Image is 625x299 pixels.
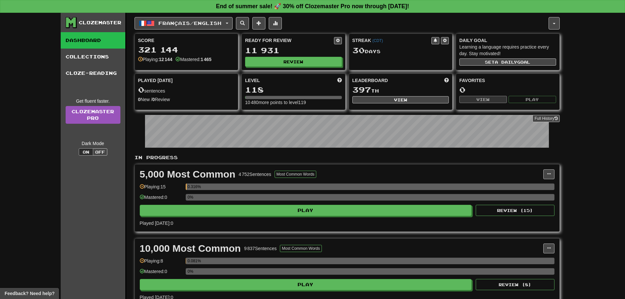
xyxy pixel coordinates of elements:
[140,244,241,253] div: 10,000 Most Common
[245,99,342,106] div: 10 480 more points to level 119
[372,38,383,43] a: (CDT)
[200,57,211,62] strong: 1 465
[459,37,556,44] div: Daily Goal
[236,17,249,30] button: Search sentences
[138,46,235,54] div: 321 144
[459,77,556,84] div: Favorites
[138,37,235,44] div: Score
[138,85,144,94] span: 0
[216,3,409,10] strong: End of summer sale! 🚀 30% off Clozemaster Pro now through [DATE]!
[269,17,282,30] button: More stats
[459,44,556,57] div: Learning a language requires practice every day. Stay motivated!
[140,268,182,279] div: Mastered: 0
[495,60,517,64] span: a daily
[140,279,472,290] button: Play
[140,205,472,216] button: Play
[352,37,432,44] div: Streak
[476,279,554,290] button: Review (8)
[252,17,265,30] button: Add sentence to collection
[140,221,173,226] span: Played [DATE]: 0
[352,46,449,55] div: Day s
[140,169,236,179] div: 5,000 Most Common
[140,194,182,205] div: Mastered: 0
[352,86,449,94] div: th
[66,98,120,104] div: Get fluent faster.
[176,56,211,63] div: Mastered:
[532,115,559,122] button: Full History
[140,258,182,268] div: Playing: 8
[138,97,141,102] strong: 0
[138,96,235,103] div: New / Review
[352,46,365,55] span: 30
[239,171,271,178] div: 4 752 Sentences
[245,37,334,44] div: Ready for Review
[459,86,556,94] div: 0
[337,77,342,84] span: Score more points to level up
[79,19,121,26] div: Clozemaster
[245,77,260,84] span: Level
[352,77,388,84] span: Leaderboard
[135,154,560,161] p: In Progress
[245,46,342,54] div: 11 931
[138,56,173,63] div: Playing:
[509,96,556,103] button: Play
[5,290,54,297] span: Open feedback widget
[135,17,233,30] button: Français/English
[280,245,322,252] button: Most Common Words
[352,85,371,94] span: 397
[158,20,221,26] span: Français / English
[61,65,125,81] a: Cloze-Reading
[61,32,125,49] a: Dashboard
[352,96,449,103] button: View
[476,205,554,216] button: Review (15)
[459,96,507,103] button: View
[244,245,277,252] div: 9 837 Sentences
[138,86,235,94] div: sentences
[140,183,182,194] div: Playing: 15
[66,140,120,147] div: Dark Mode
[444,77,449,84] span: This week in points, UTC
[159,57,172,62] strong: 12 144
[152,97,155,102] strong: 0
[79,148,93,156] button: On
[245,86,342,94] div: 118
[93,148,107,156] button: Off
[245,57,342,67] button: Review
[61,49,125,65] a: Collections
[275,171,317,178] button: Most Common Words
[459,58,556,66] button: Seta dailygoal
[66,106,120,124] a: ClozemasterPro
[138,77,173,84] span: Played [DATE]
